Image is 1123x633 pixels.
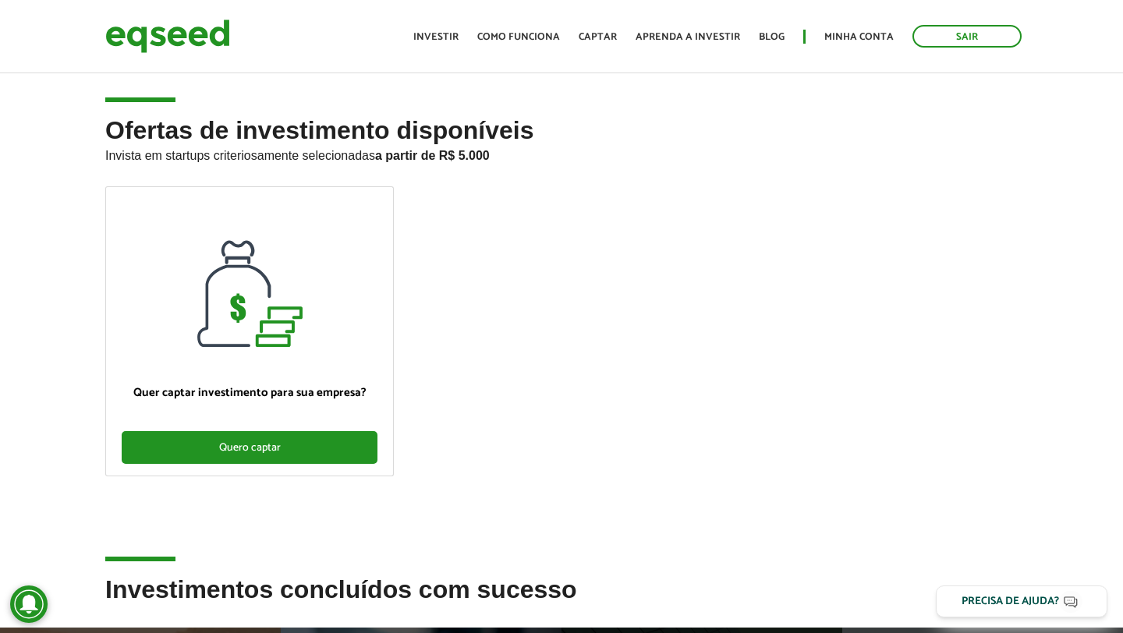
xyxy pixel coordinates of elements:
a: Aprenda a investir [636,32,740,42]
p: Invista em startups criteriosamente selecionadas [105,144,1018,163]
div: Quero captar [122,431,377,464]
img: EqSeed [105,16,230,57]
p: Quer captar investimento para sua empresa? [122,386,377,400]
a: Investir [413,32,459,42]
a: Quer captar investimento para sua empresa? Quero captar [105,186,394,476]
h2: Ofertas de investimento disponíveis [105,117,1018,186]
h2: Investimentos concluídos com sucesso [105,576,1018,627]
a: Como funciona [477,32,560,42]
strong: a partir de R$ 5.000 [375,149,490,162]
a: Blog [759,32,785,42]
a: Sair [912,25,1022,48]
a: Minha conta [824,32,894,42]
a: Captar [579,32,617,42]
